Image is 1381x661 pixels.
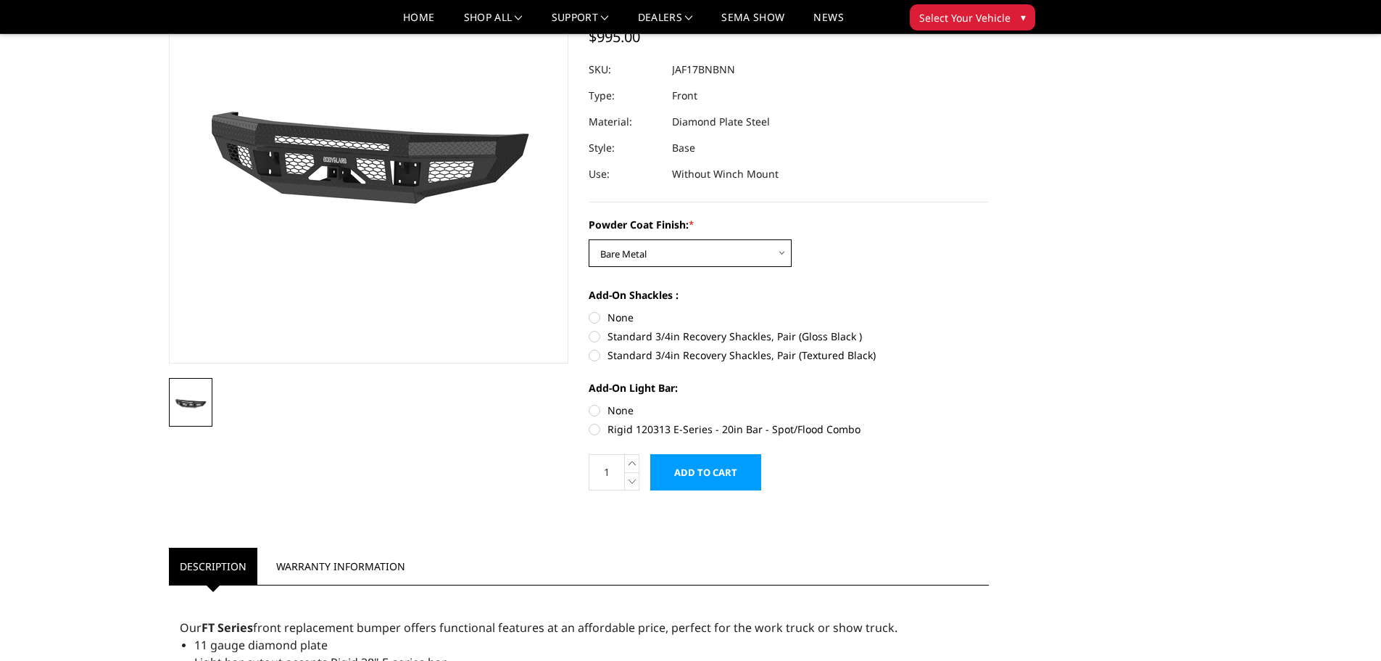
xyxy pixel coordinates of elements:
label: Standard 3/4in Recovery Shackles, Pair (Textured Black) [589,348,989,363]
dd: Front [672,83,697,109]
span: ▾ [1021,9,1026,25]
dt: SKU: [589,57,661,83]
dd: Without Winch Mount [672,161,779,187]
dd: JAF17BNBNN [672,57,735,83]
a: Home [403,12,434,33]
label: Rigid 120313 E-Series - 20in Bar - Spot/Flood Combo [589,422,989,437]
dt: Style: [589,135,661,161]
label: Add-On Shackles : [589,287,989,303]
a: News [813,12,843,33]
dt: Type: [589,83,661,109]
label: Add-On Light Bar: [589,380,989,395]
dd: Base [672,135,695,161]
label: None [589,310,989,325]
dt: Material: [589,109,661,135]
img: 2017-2022 Ford F250-350 - FT Series - Base Front Bumper [173,393,208,412]
a: Support [552,12,609,33]
button: Select Your Vehicle [910,4,1035,30]
a: Dealers [638,12,693,33]
span: 11 gauge diamond plate [194,637,328,653]
label: Standard 3/4in Recovery Shackles, Pair (Gloss Black ) [589,329,989,344]
strong: FT Series [202,620,253,636]
span: Select Your Vehicle [919,10,1011,25]
dd: Diamond Plate Steel [672,109,770,135]
input: Add to Cart [650,454,761,490]
a: Warranty Information [265,548,416,585]
label: Powder Coat Finish: [589,217,989,232]
span: $995.00 [589,27,640,46]
a: SEMA Show [721,12,784,33]
span: Our front replacement bumper offers functional features at an affordable price, perfect for the w... [180,620,897,636]
dt: Use: [589,161,661,187]
a: Description [169,548,257,585]
a: shop all [464,12,523,33]
label: None [589,403,989,418]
